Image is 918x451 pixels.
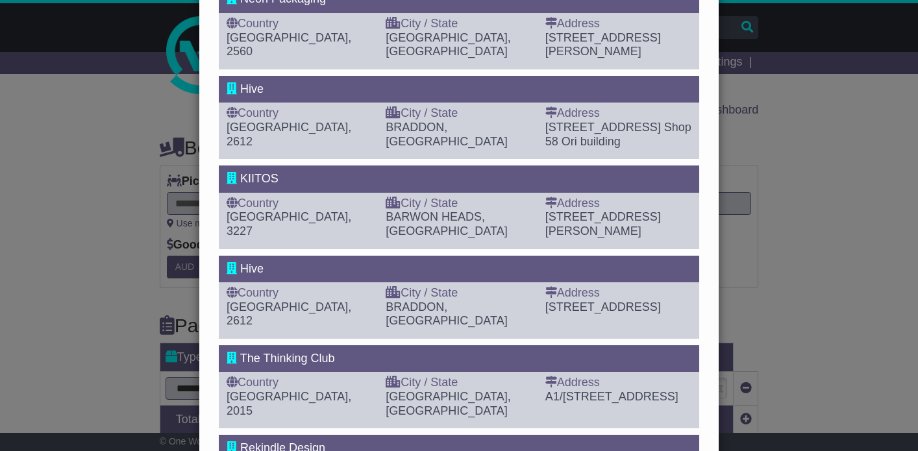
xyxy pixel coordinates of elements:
[386,390,510,417] span: [GEOGRAPHIC_DATA], [GEOGRAPHIC_DATA]
[240,262,264,275] span: Hive
[227,197,373,211] div: Country
[240,172,279,185] span: KIITOS
[227,286,373,300] div: Country
[227,17,373,31] div: Country
[386,300,507,328] span: BRADDON, [GEOGRAPHIC_DATA]
[545,121,661,134] span: [STREET_ADDRESS]
[386,121,507,148] span: BRADDON, [GEOGRAPHIC_DATA]
[227,106,373,121] div: Country
[386,376,532,390] div: City / State
[227,31,351,58] span: [GEOGRAPHIC_DATA], 2560
[227,210,351,238] span: [GEOGRAPHIC_DATA], 3227
[545,31,661,58] span: [STREET_ADDRESS][PERSON_NAME]
[386,286,532,300] div: City / State
[545,286,691,300] div: Address
[545,106,691,121] div: Address
[386,210,507,238] span: BARWON HEADS, [GEOGRAPHIC_DATA]
[386,17,532,31] div: City / State
[386,197,532,211] div: City / State
[240,352,335,365] span: The Thinking Club
[227,390,351,417] span: [GEOGRAPHIC_DATA], 2015
[227,376,373,390] div: Country
[227,121,351,148] span: [GEOGRAPHIC_DATA], 2612
[386,106,532,121] div: City / State
[386,31,510,58] span: [GEOGRAPHIC_DATA], [GEOGRAPHIC_DATA]
[545,210,661,238] span: [STREET_ADDRESS][PERSON_NAME]
[545,121,691,148] span: Shop 58 Ori building
[545,17,691,31] div: Address
[545,376,691,390] div: Address
[240,82,264,95] span: Hive
[545,197,691,211] div: Address
[545,390,678,403] span: A1/[STREET_ADDRESS]
[227,300,351,328] span: [GEOGRAPHIC_DATA], 2612
[545,300,661,313] span: [STREET_ADDRESS]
